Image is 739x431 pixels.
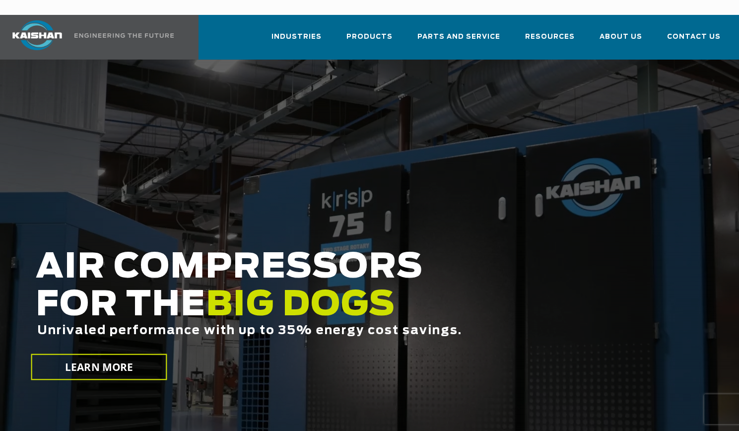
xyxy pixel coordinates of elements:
img: Engineering the future [74,33,174,38]
span: About Us [600,31,642,43]
a: Resources [525,24,575,58]
a: About Us [600,24,642,58]
span: Unrivaled performance with up to 35% energy cost savings. [37,325,462,337]
span: Industries [271,31,322,43]
span: Resources [525,31,575,43]
span: Parts and Service [417,31,500,43]
span: Contact Us [667,31,721,43]
span: BIG DOGS [206,288,396,322]
span: LEARN MORE [65,360,134,374]
a: Parts and Service [417,24,500,58]
span: Products [346,31,393,43]
a: LEARN MORE [31,354,167,380]
a: Products [346,24,393,58]
a: Contact Us [667,24,721,58]
h2: AIR COMPRESSORS FOR THE [36,249,591,368]
a: Industries [271,24,322,58]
